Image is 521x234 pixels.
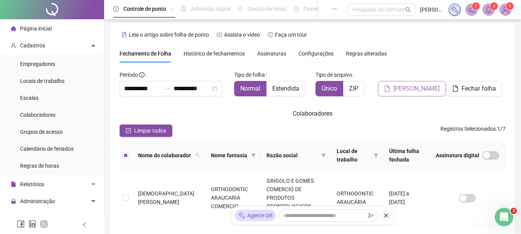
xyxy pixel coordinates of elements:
[330,170,383,226] td: ORTHODONTIC ARAUCÁRIA
[129,32,209,38] span: Leia o artigo sobre folha de ponto
[138,190,194,205] span: [DEMOGRAPHIC_DATA][PERSON_NAME]
[436,151,479,160] span: Assinatura digital
[462,84,496,93] span: Fechar folha
[349,85,358,92] span: ZIP
[266,151,318,160] span: Razão social
[191,6,231,12] span: Admissão digital
[211,151,248,160] span: Nome fantasia
[121,32,127,37] span: file-text
[120,72,138,78] span: Período
[372,145,380,165] span: filter
[475,3,477,9] span: 1
[490,2,498,10] sup: 1
[493,3,496,9] span: 1
[20,163,59,169] span: Regras de horas
[120,51,171,57] span: Fechamento de Folha
[440,125,506,137] span: : 1 / 7
[495,208,513,226] iframe: Intercom live chat
[138,151,192,160] span: Nome do colaborador
[268,32,273,37] span: history
[393,84,440,93] span: [PERSON_NAME]
[315,71,352,79] span: Tipo de arquivo
[506,2,514,10] sup: Atualize o seu contato no menu Meus Dados
[20,215,50,221] span: Exportações
[184,51,245,57] span: Histórico de fechamentos
[374,153,378,158] span: filter
[332,6,337,12] span: ellipsis
[20,181,44,187] span: Relatórios
[321,153,326,158] span: filter
[260,170,330,226] td: GRIGOLO E GOMES COMERCIO DE PRODUTOS ODONTOLOGICOS LTDA
[383,141,430,170] th: Última folha fechada
[139,72,145,77] span: info-circle
[217,32,222,37] span: youtube
[440,126,496,132] span: Registros Selecionados
[29,220,36,228] span: linkedin
[11,182,16,187] span: file
[420,5,444,14] span: [PERSON_NAME]
[468,6,475,13] span: notification
[164,86,170,92] span: swap-right
[383,170,430,226] td: [DATE] a [DATE]
[194,150,202,161] span: search
[234,71,265,79] span: Tipo de folha
[298,51,334,56] span: Configurações
[196,153,200,158] span: search
[20,146,74,152] span: Calendário de feriados
[337,147,371,164] span: Local de trabalho
[20,129,63,135] span: Grupos de acesso
[11,26,16,31] span: home
[113,6,119,12] span: clock-circle
[405,7,411,13] span: search
[248,6,287,12] span: Gestão de férias
[169,7,174,12] span: pushpin
[126,128,131,133] span: check-square
[257,51,286,56] span: Assinaturas
[17,220,25,228] span: facebook
[452,86,459,92] span: file
[181,6,186,12] span: file-done
[205,170,260,226] td: ORTHODONTIC ARAUCARIA COMERCIO
[472,2,480,10] sup: 1
[240,85,260,92] span: Normal
[509,3,511,9] span: 1
[293,110,332,117] span: Colaboradores
[511,208,517,214] span: 3
[320,150,327,161] span: filter
[322,85,337,92] span: Único
[82,222,87,227] span: left
[235,210,276,221] div: Agente QR
[20,78,64,84] span: Locais de trabalho
[446,81,502,96] button: Fechar folha
[384,86,390,92] span: file
[20,95,39,101] span: Escalas
[275,32,307,38] span: Faça um tour
[20,61,55,67] span: Empregadores
[11,43,16,48] span: user-add
[20,42,45,49] span: Cadastros
[303,6,334,12] span: Painel do DP
[238,212,246,220] img: sparkle-icon.fc2bf0ac1784a2077858766a79e2daf3.svg
[368,213,374,218] span: send
[450,5,459,14] img: sparkle-icon.fc2bf0ac1784a2077858766a79e2daf3.svg
[238,6,243,12] span: sun
[346,51,387,56] span: Regras alteradas
[134,126,166,135] span: Limpar todos
[123,6,166,12] span: Controle de ponto
[272,85,299,92] span: Estendida
[251,153,256,158] span: filter
[293,6,299,12] span: dashboard
[20,112,56,118] span: Colaboradores
[40,220,48,228] span: instagram
[250,150,257,161] span: filter
[378,81,446,96] button: [PERSON_NAME]
[224,32,260,38] span: Assista o vídeo
[164,86,170,92] span: to
[120,125,172,137] button: Limpar todos
[383,213,389,218] span: close
[500,4,511,15] img: 34585
[11,199,16,204] span: lock
[20,25,52,32] span: Página inicial
[485,6,492,13] span: bell
[20,198,55,204] span: Administração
